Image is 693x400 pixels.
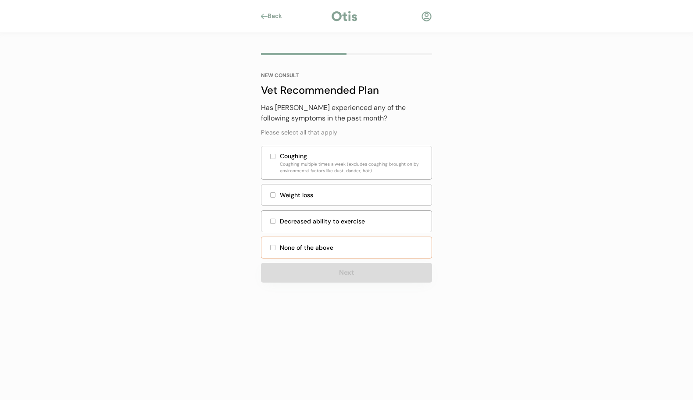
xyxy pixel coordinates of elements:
[280,191,426,200] div: Weight loss
[261,103,432,124] div: Has [PERSON_NAME] experienced any of the following symptoms in the past month?
[268,12,287,21] div: Back
[280,243,426,252] div: None of the above
[261,73,432,78] div: NEW CONSULT
[261,128,432,137] div: Please select all that apply
[280,152,426,161] div: Coughing
[261,82,432,98] div: Vet Recommended Plan
[280,217,426,226] div: Decreased ability to exercise
[261,263,432,283] button: Next
[270,161,426,174] div: Coughing multiple times a week (excludes coughing brought on by environmental factors like dust, ...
